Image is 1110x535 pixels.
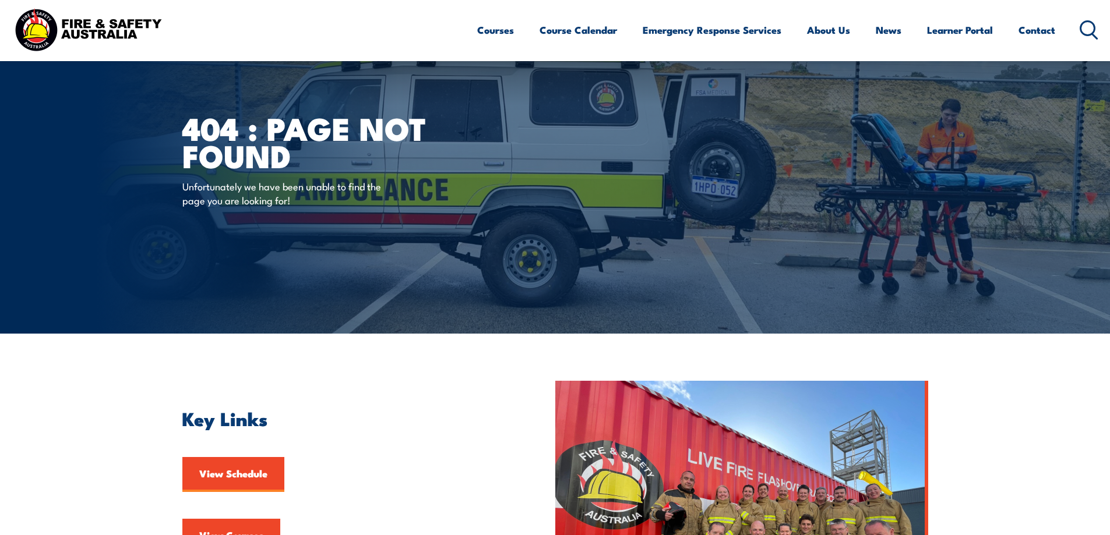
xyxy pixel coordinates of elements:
a: Courses [477,15,514,45]
h1: 404 : Page Not Found [182,114,470,168]
a: Learner Portal [927,15,993,45]
a: About Us [807,15,850,45]
a: Contact [1019,15,1055,45]
a: News [876,15,901,45]
p: Unfortunately we have been unable to find the page you are looking for! [182,179,395,207]
h2: Key Links [182,410,502,426]
a: View Schedule [182,457,284,492]
a: Course Calendar [540,15,617,45]
a: Emergency Response Services [643,15,781,45]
